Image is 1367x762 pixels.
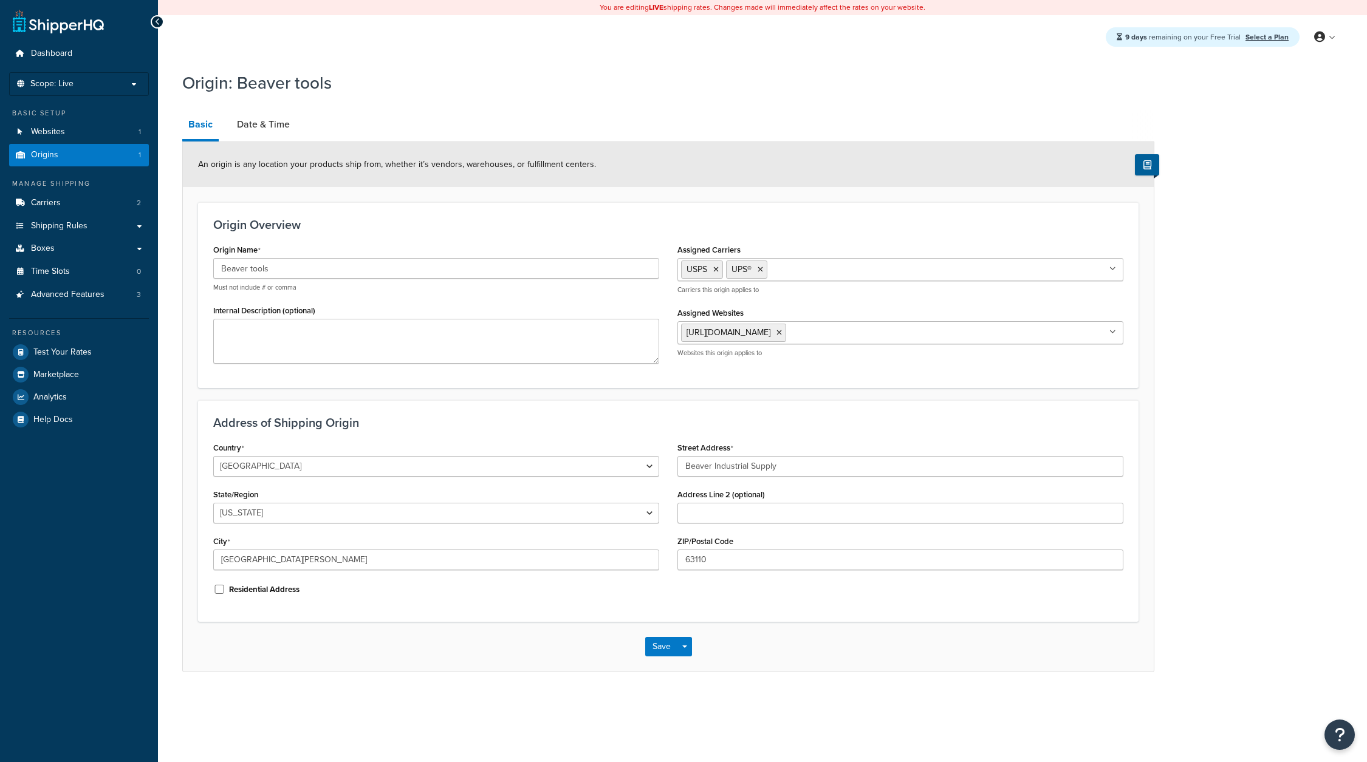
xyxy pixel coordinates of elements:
[213,283,659,292] p: Must not include # or comma
[213,245,261,255] label: Origin Name
[677,490,765,499] label: Address Line 2 (optional)
[33,392,67,403] span: Analytics
[33,415,73,425] span: Help Docs
[9,409,149,430] a: Help Docs
[1125,32,1242,43] span: remaining on your Free Trial
[9,43,149,65] a: Dashboard
[9,144,149,166] a: Origins1
[1245,32,1289,43] a: Select a Plan
[213,416,1123,429] h3: Address of Shipping Origin
[649,2,663,13] b: LIVE
[687,326,770,339] span: [URL][DOMAIN_NAME]
[31,198,61,208] span: Carriers
[9,284,149,306] a: Advanced Features3
[9,364,149,386] a: Marketplace
[677,443,733,453] label: Street Address
[1324,719,1355,750] button: Open Resource Center
[9,192,149,214] li: Carriers
[9,179,149,189] div: Manage Shipping
[31,127,65,137] span: Websites
[213,490,258,499] label: State/Region
[33,347,92,358] span: Test Your Rates
[677,285,1123,294] p: Carriers this origin applies to
[137,267,141,277] span: 0
[9,328,149,338] div: Resources
[677,349,1123,358] p: Websites this origin applies to
[9,386,149,408] a: Analytics
[677,245,741,254] label: Assigned Carriers
[137,198,141,208] span: 2
[687,263,707,276] span: USPS
[137,290,141,300] span: 3
[213,218,1123,231] h3: Origin Overview
[33,370,79,380] span: Marketplace
[31,267,70,277] span: Time Slots
[139,127,141,137] span: 1
[198,158,596,171] span: An origin is any location your products ship from, whether it’s vendors, warehouses, or fulfillme...
[231,110,296,139] a: Date & Time
[31,221,87,231] span: Shipping Rules
[213,537,230,546] label: City
[9,121,149,143] li: Websites
[677,308,744,318] label: Assigned Websites
[31,290,104,300] span: Advanced Features
[229,584,300,595] label: Residential Address
[1135,154,1159,175] button: Show Help Docs
[31,49,72,59] span: Dashboard
[9,144,149,166] li: Origins
[213,443,244,453] label: Country
[645,637,678,656] button: Save
[213,306,315,315] label: Internal Description (optional)
[9,215,149,237] a: Shipping Rules
[31,150,58,160] span: Origins
[182,71,1139,95] h1: Origin: Beaver tools
[9,192,149,214] a: Carriers2
[9,121,149,143] a: Websites1
[9,108,149,118] div: Basic Setup
[30,79,74,89] span: Scope: Live
[677,537,733,546] label: ZIP/Postal Code
[9,284,149,306] li: Advanced Features
[9,341,149,363] a: Test Your Rates
[31,243,55,254] span: Boxes
[9,260,149,283] a: Time Slots0
[9,237,149,260] a: Boxes
[1125,32,1147,43] strong: 9 days
[139,150,141,160] span: 1
[731,263,752,276] span: UPS®
[9,260,149,283] li: Time Slots
[182,110,219,141] a: Basic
